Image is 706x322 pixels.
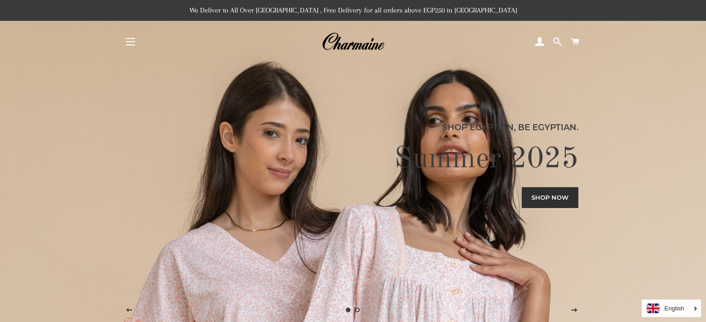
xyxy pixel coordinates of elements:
[522,187,578,208] a: Shop now
[353,305,363,315] a: Load slide 2
[563,299,586,322] button: Next slide
[647,303,696,313] a: English
[344,305,353,315] a: Slide 1, current
[322,32,384,52] img: Charmaine Egypt
[128,121,578,134] p: Shop Egyptian, Be Egyptian.
[128,141,578,178] h2: Summer 2025
[664,305,684,311] i: English
[117,299,141,322] button: Previous slide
